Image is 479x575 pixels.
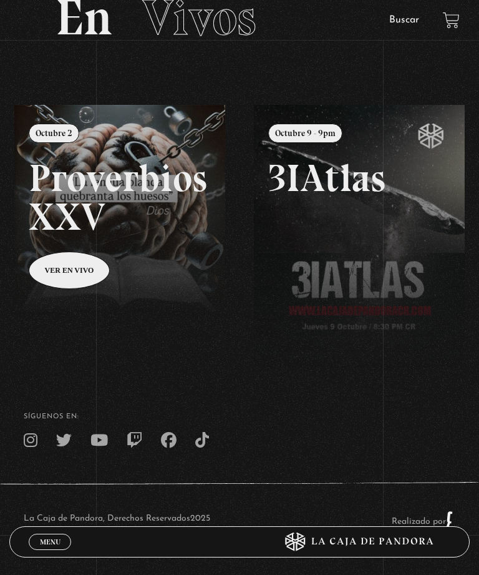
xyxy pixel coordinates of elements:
span: Menu [40,538,60,546]
h4: SÍguenos en: [24,413,455,420]
p: La Caja de Pandora, Derechos Reservados 2025 [24,511,210,529]
a: Realizado por [392,517,455,526]
a: Buscar [389,15,419,25]
a: View your shopping cart [443,12,460,29]
span: Cerrar [36,549,65,558]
